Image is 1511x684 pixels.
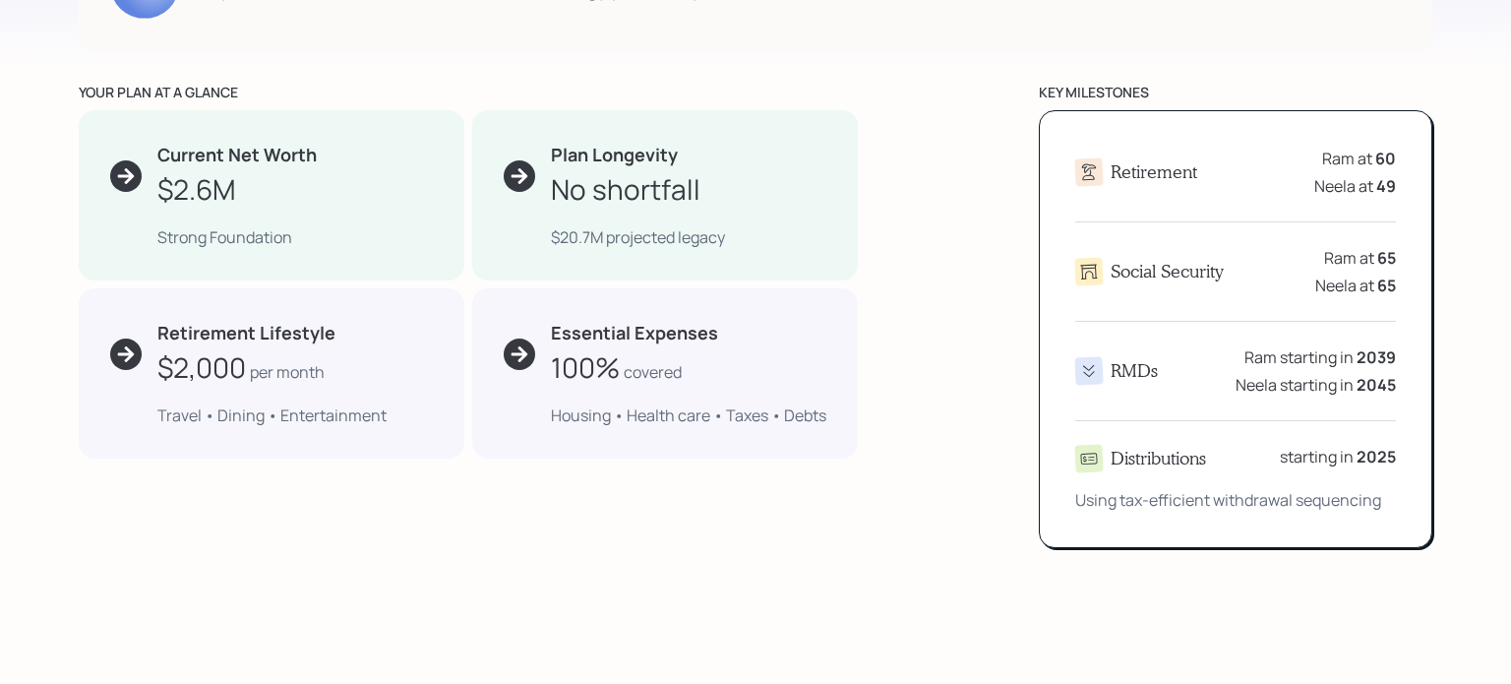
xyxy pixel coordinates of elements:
[1280,445,1396,468] div: starting in
[157,404,433,427] div: Travel • Dining • Entertainment
[1244,345,1396,369] div: Ram starting in
[1376,175,1396,197] b: 49
[1377,275,1396,296] b: 65
[79,82,858,102] div: your plan at a glance
[1357,374,1396,396] b: 2045
[1324,246,1396,270] div: Ram at
[551,168,700,210] div: No shortfall
[551,225,826,249] div: $20.7M projected legacy
[157,168,236,210] div: $2.6M
[1377,247,1396,269] b: 65
[1357,346,1396,368] b: 2039
[1322,147,1396,170] div: Ram at
[1375,148,1396,169] b: 60
[250,360,325,384] div: per month
[551,143,678,166] b: Plan Longevity
[1357,446,1396,467] b: 2025
[1111,360,1158,382] h4: RMDs
[157,225,433,249] div: Strong Foundation
[157,321,335,344] b: Retirement Lifestyle
[157,346,246,388] div: $2,000
[624,360,682,384] div: covered
[1075,488,1396,512] div: Using tax-efficient withdrawal sequencing
[1315,274,1396,297] div: Neela at
[1111,161,1197,183] h4: Retirement
[1111,261,1224,282] h4: Social Security
[551,404,826,427] div: Housing • Health care • Taxes • Debts
[551,346,620,388] div: 100%
[551,321,718,344] b: Essential Expenses
[157,143,317,166] b: Current Net Worth
[1039,82,1432,102] div: key milestones
[1111,448,1206,469] h4: Distributions
[1236,373,1396,397] div: Neela starting in
[1314,174,1396,198] div: Neela at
